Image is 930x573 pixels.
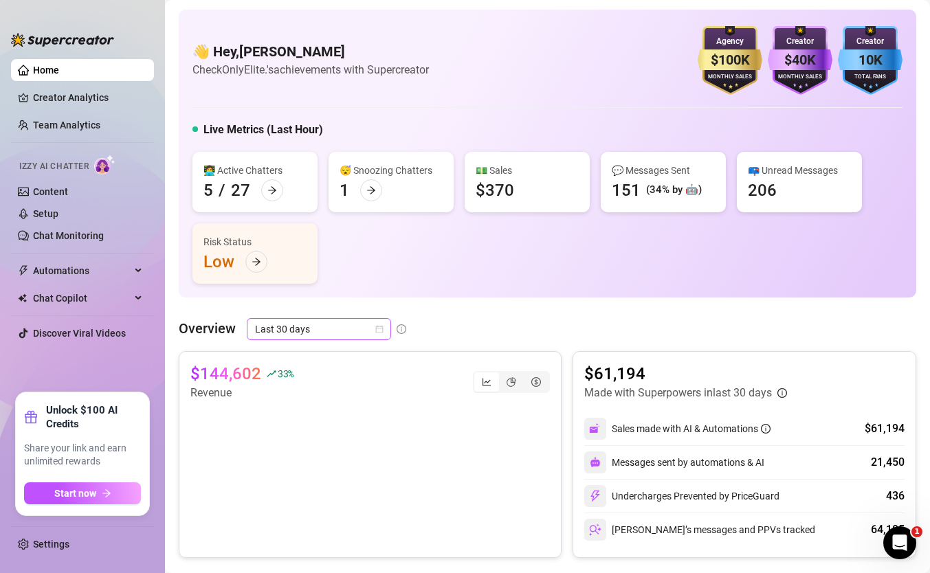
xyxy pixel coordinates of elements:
span: line-chart [482,377,491,387]
img: logo-BBDzfeDw.svg [11,33,114,47]
a: Home [33,65,59,76]
div: Monthly Sales [698,73,762,82]
a: Content [33,186,68,197]
div: 📪 Unread Messages [748,163,851,178]
img: svg%3e [589,490,601,502]
span: 33 % [278,367,294,380]
div: $61,194 [865,420,905,437]
span: pie-chart [507,377,516,387]
div: 436 [886,488,905,504]
div: 27 [231,179,250,201]
span: Automations [33,260,131,282]
div: Total Fans [838,73,903,82]
div: 206 [748,179,777,201]
img: Chat Copilot [18,293,27,303]
div: $370 [476,179,514,201]
div: 21,450 [871,454,905,471]
div: Risk Status [203,234,307,249]
span: info-circle [761,424,771,434]
article: Revenue [190,385,294,401]
img: svg%3e [589,524,601,536]
strong: Unlock $100 AI Credits [46,403,141,431]
div: 64,185 [871,521,905,538]
span: Start now [54,488,96,499]
span: Share your link and earn unlimited rewards [24,442,141,469]
div: Creator [768,35,832,48]
div: 💵 Sales [476,163,579,178]
div: Agency [698,35,762,48]
h5: Live Metrics (Last Hour) [203,122,323,138]
img: blue-badge-DgoSNQY1.svg [838,26,903,95]
div: 151 [612,179,641,201]
div: Sales made with AI & Automations [612,421,771,436]
span: info-circle [777,388,787,398]
div: 1 [340,179,349,201]
span: Izzy AI Chatter [19,160,89,173]
img: svg%3e [590,457,601,468]
div: segmented control [473,371,550,393]
span: gift [24,410,38,424]
article: Made with Superpowers in last 30 days [584,385,772,401]
span: dollar-circle [531,377,541,387]
div: $100K [698,49,762,71]
span: Last 30 days [255,319,383,339]
div: 10K [838,49,903,71]
article: Check OnlyElite.'s achievements with Supercreator [192,61,429,78]
a: Creator Analytics [33,87,143,109]
iframe: Intercom live chat [883,526,916,559]
div: 💬 Messages Sent [612,163,715,178]
span: calendar [375,325,384,333]
img: purple-badge-B9DA21FR.svg [768,26,832,95]
span: thunderbolt [18,265,29,276]
div: Undercharges Prevented by PriceGuard [584,485,779,507]
div: (34% by 🤖) [646,182,702,199]
a: Team Analytics [33,120,100,131]
a: Settings [33,539,69,550]
div: $40K [768,49,832,71]
h4: 👋 Hey, [PERSON_NAME] [192,42,429,61]
div: Creator [838,35,903,48]
article: Overview [179,318,236,339]
div: 😴 Snoozing Chatters [340,163,443,178]
span: arrow-right [252,257,261,267]
span: info-circle [397,324,406,334]
div: 5 [203,179,213,201]
article: $61,194 [584,363,787,385]
span: arrow-right [366,186,376,195]
span: arrow-right [102,488,111,498]
a: Setup [33,208,58,219]
img: svg%3e [589,423,601,435]
span: rise [267,369,276,379]
article: $144,602 [190,363,261,385]
div: Messages sent by automations & AI [584,451,764,473]
a: Discover Viral Videos [33,328,126,339]
button: Start nowarrow-right [24,482,141,504]
img: gold-badge-CigiZidd.svg [698,26,762,95]
span: 1 [911,526,922,537]
img: AI Chatter [94,155,115,175]
a: Chat Monitoring [33,230,104,241]
div: 👩‍💻 Active Chatters [203,163,307,178]
div: Monthly Sales [768,73,832,82]
span: Chat Copilot [33,287,131,309]
span: arrow-right [267,186,277,195]
div: [PERSON_NAME]’s messages and PPVs tracked [584,519,815,541]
